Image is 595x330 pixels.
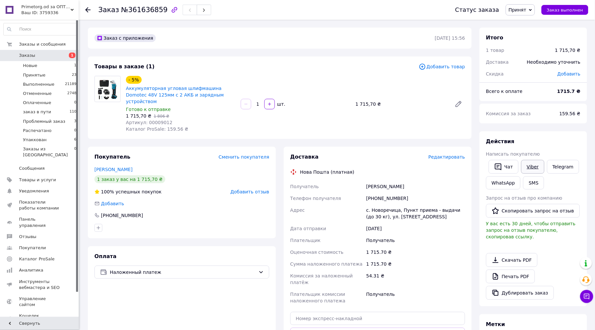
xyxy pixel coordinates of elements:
[290,238,321,243] span: Плательщик
[21,4,71,10] span: Primetorg.od за ОПТом
[298,169,356,175] div: Нова Пошта (платная)
[74,146,76,158] span: 0
[486,34,503,41] span: Итого
[486,176,521,189] a: WhatsApp
[486,270,535,283] a: Печать PDF
[19,296,61,308] span: Управление сайтом
[74,100,76,106] span: 0
[94,167,133,172] a: [PERSON_NAME]
[489,160,519,174] button: Чат
[365,246,466,258] div: 1 715.70 ₴
[428,154,465,160] span: Редактировать
[101,189,114,194] span: 100%
[290,273,353,285] span: Комиссия за наложенный платёж
[126,113,152,119] span: 1 715,70 ₴
[290,261,363,267] span: Сумма наложенного платежа
[65,81,76,87] span: 21189
[98,6,119,14] span: Заказ
[486,221,576,239] span: У вас есть 30 дней, чтобы отправить запрос на отзыв покупателю, скопировав ссылку.
[67,91,76,97] span: 2748
[486,71,504,77] span: Скидка
[555,47,581,54] div: 1 715,70 ₴
[19,256,54,262] span: Каталог ProSale
[23,128,51,134] span: Распечатано
[23,137,47,143] span: Упаккован
[19,165,45,171] span: Сообщения
[290,312,465,325] input: Номер экспресс-накладной
[365,204,466,223] div: с. Новоречица, Пункт приема - выдачи (до 30 кг), ул. [STREET_ADDRESS]
[290,196,341,201] span: Телефон получателя
[580,290,593,303] button: Чат с покупателем
[486,111,531,116] span: Комиссия за заказ
[353,99,449,109] div: 1 715,70 ₴
[72,72,76,78] span: 23
[486,204,580,218] button: Скопировать запрос на отзыв
[19,53,35,58] span: Заказы
[558,71,581,77] span: Добавить
[521,160,544,174] a: Viber
[290,208,305,213] span: Адрес
[19,177,56,183] span: Товары и услуги
[219,154,269,160] span: Сменить покупателя
[23,81,54,87] span: Выполненные
[560,111,581,116] span: 159.56 ₴
[74,119,76,124] span: 3
[290,292,345,303] span: Плательщик комиссии наложенного платежа
[74,137,76,143] span: 6
[486,89,523,94] span: Всего к оплате
[94,188,162,195] div: успешных покупок
[126,86,224,104] a: Аккумуляторная угловая шлифмашина Domotec 48V 125мм с 2 АКБ и зарядным устройством
[23,109,51,115] span: заказ в пути
[19,313,61,325] span: Кошелек компании
[365,270,466,288] div: 54.31 ₴
[19,267,43,273] span: Аналитика
[19,245,46,251] span: Покупатели
[290,226,326,231] span: Дата отправки
[110,269,256,276] span: Наложенный платеж
[452,98,465,111] a: Редактировать
[126,120,173,125] span: Артикул: 00009012
[290,250,344,255] span: Оценочная стоимость
[290,184,319,189] span: Получатель
[365,192,466,204] div: [PHONE_NUMBER]
[19,234,36,240] span: Отзывы
[101,201,124,206] span: Добавить
[94,253,116,259] span: Оплата
[23,119,65,124] span: Проблемный заказ
[557,89,581,94] b: 1715.7 ₴
[74,63,76,69] span: 1
[365,234,466,246] div: Получатель
[455,7,499,13] div: Статус заказа
[231,189,269,194] span: Добавить отзыв
[365,181,466,192] div: [PERSON_NAME]
[23,146,74,158] span: Заказы из [GEOGRAPHIC_DATA]
[19,279,61,291] span: Инструменты вебмастера и SEO
[19,188,49,194] span: Уведомления
[23,91,51,97] span: Отмененные
[100,212,144,219] div: [PHONE_NUMBER]
[523,176,544,189] button: SMS
[365,288,466,307] div: Получатель
[276,101,286,107] div: шт.
[542,5,588,15] button: Заказ выполнен
[509,7,526,12] span: Принят
[4,23,77,35] input: Поиск
[486,195,563,201] span: Запрос на отзыв про компанию
[70,109,76,115] span: 110
[419,63,465,70] span: Добавить товар
[290,154,319,160] span: Доставка
[126,76,142,84] div: - 5%
[94,34,156,42] div: Заказ с приложения
[486,59,509,65] span: Доставка
[69,53,75,58] span: 1
[126,107,171,112] span: Готово к отправке
[486,48,504,53] span: 1 товар
[486,253,538,267] a: Скачать PDF
[547,160,579,174] a: Telegram
[126,126,188,132] span: Каталог ProSale: 159.56 ₴
[547,8,583,12] span: Заказ выполнен
[121,6,168,14] span: №361636859
[486,138,515,144] span: Действия
[365,258,466,270] div: 1 715.70 ₴
[23,100,51,106] span: Оплаченные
